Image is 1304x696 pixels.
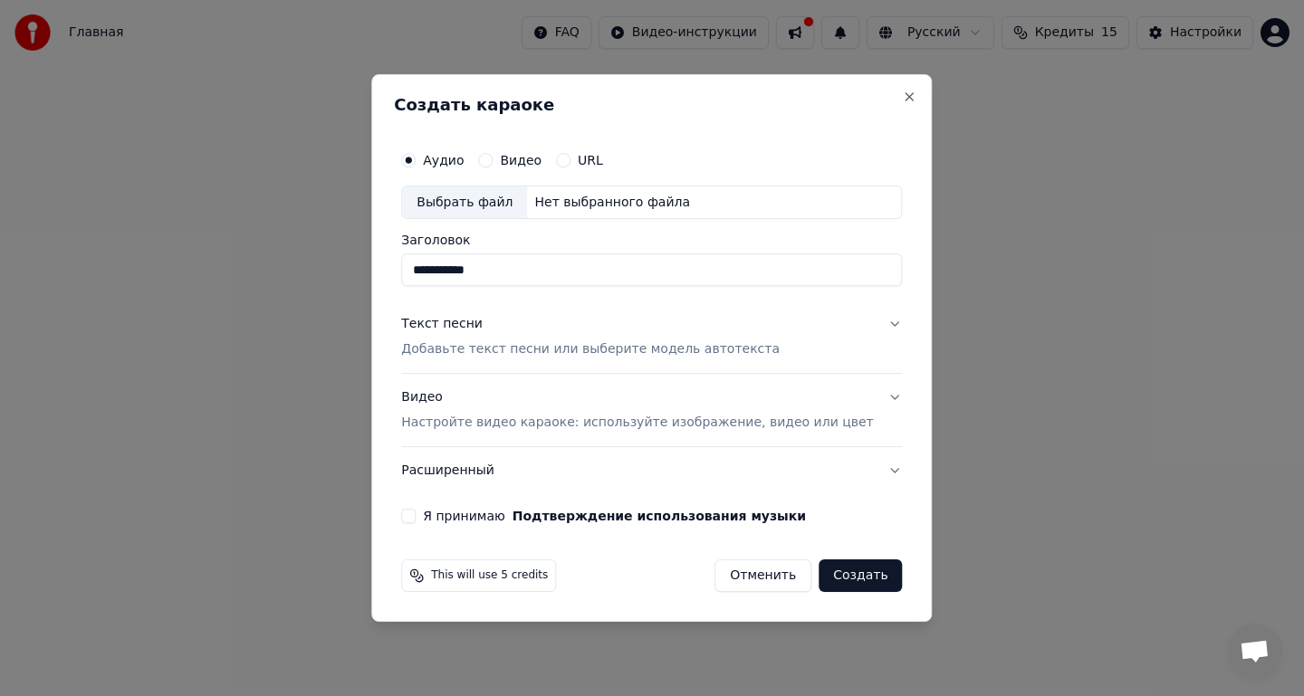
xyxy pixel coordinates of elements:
button: Я принимаю [513,510,806,522]
div: Текст песни [401,316,483,334]
div: Выбрать файл [402,186,527,219]
button: Создать [819,559,902,592]
div: Видео [401,389,873,433]
button: Расширенный [401,447,902,494]
label: Аудио [423,154,464,167]
span: This will use 5 credits [431,568,548,583]
label: Видео [500,154,542,167]
button: Текст песниДобавьте текст песни или выберите модель автотекста [401,301,902,374]
label: Заголовок [401,234,902,247]
p: Настройте видео караоке: используйте изображение, видео или цвет [401,414,873,432]
h2: Создать караоке [394,97,909,113]
button: Отменить [714,559,811,592]
div: Нет выбранного файла [527,194,697,212]
button: ВидеоНастройте видео караоке: используйте изображение, видео или цвет [401,375,902,447]
p: Добавьте текст песни или выберите модель автотекста [401,341,780,359]
label: URL [578,154,603,167]
label: Я принимаю [423,510,806,522]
